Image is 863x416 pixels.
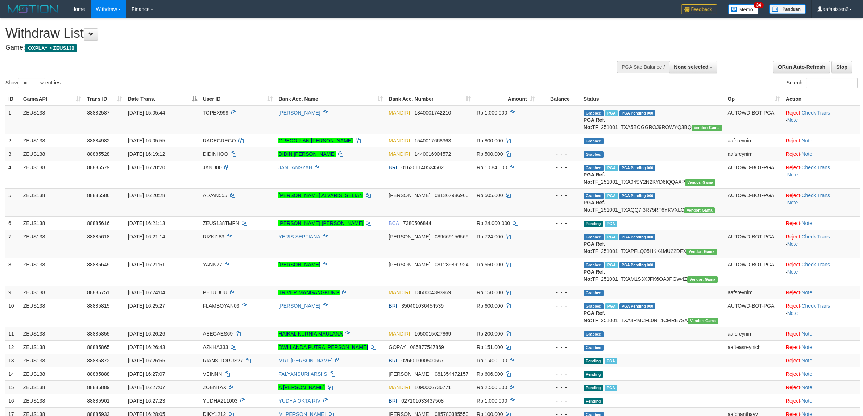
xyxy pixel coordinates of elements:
span: [DATE] 16:21:13 [128,220,165,226]
img: MOTION_logo.png [5,4,61,14]
span: Copy 1050015027869 to clipboard [414,331,451,337]
span: [DATE] 16:05:55 [128,138,165,143]
span: Rp 1.400.000 [477,358,507,363]
a: FALYANSURI ARSI S [278,371,327,377]
th: Game/API: activate to sort column ascending [20,92,84,106]
td: ZEUS138 [20,327,84,340]
span: Copy 089669156569 to clipboard [435,234,468,240]
td: TF_251001_TXAQQ7I3R75RT6YKVXLC [581,188,725,216]
span: Rp 2.500.000 [477,384,507,390]
a: Note [801,358,812,363]
td: ZEUS138 [20,340,84,354]
div: - - - [541,220,578,227]
td: ZEUS138 [20,216,84,230]
span: PGA Pending [619,165,656,171]
td: · · [783,161,860,188]
td: ZEUS138 [20,134,84,147]
span: Rp 1.000.000 [477,110,507,116]
span: [DATE] 15:05:44 [128,110,165,116]
span: Copy 081354472157 to clipboard [435,371,468,377]
span: ZEUS138TMPN [203,220,239,226]
span: Copy 081367986960 to clipboard [435,192,468,198]
span: Copy 016301140524502 to clipboard [401,165,444,170]
span: 88885888 [87,371,109,377]
a: Reject [786,331,800,337]
img: Feedback.jpg [681,4,717,14]
div: - - - [541,370,578,378]
td: · [783,134,860,147]
a: Check Trans [801,262,830,267]
span: DIDINHOO [203,151,228,157]
a: Reject [786,192,800,198]
span: 88885586 [87,192,109,198]
td: 13 [5,354,20,367]
span: Marked by aafanarl [605,193,618,199]
td: 10 [5,299,20,327]
span: Copy 1440016904572 to clipboard [414,151,451,157]
span: [DATE] 16:26:55 [128,358,165,363]
a: Note [801,151,812,157]
b: PGA Ref. No: [584,269,605,282]
div: - - - [541,289,578,296]
span: Grabbed [584,234,604,240]
td: 16 [5,394,20,407]
th: Bank Acc. Name: activate to sort column ascending [275,92,386,106]
span: Copy 081289891924 to clipboard [435,262,468,267]
span: RADEGREGO [203,138,236,143]
a: JANUANSYAH [278,165,312,170]
span: Copy 1840001742210 to clipboard [414,110,451,116]
td: ZEUS138 [20,299,84,327]
a: Note [801,138,812,143]
span: Pending [584,371,603,378]
span: BRI [389,303,397,309]
a: Check Trans [801,165,830,170]
span: [PERSON_NAME] [389,262,430,267]
span: Pending [584,221,603,227]
span: 88885579 [87,165,109,170]
img: Button%20Memo.svg [728,4,759,14]
span: Rp 1.084.000 [477,165,507,170]
span: [PERSON_NAME] [389,371,430,377]
span: Marked by aafnoeunsreypich [605,110,618,116]
th: Amount: activate to sort column ascending [474,92,538,106]
span: MANDIRI [389,151,410,157]
td: AUTOWD-BOT-PGA [725,299,783,327]
div: PGA Site Balance / [617,61,669,73]
span: 88885865 [87,344,109,350]
span: 88885751 [87,290,109,295]
span: Copy 7380506844 to clipboard [403,220,431,226]
span: MANDIRI [389,138,410,143]
a: Note [801,344,812,350]
span: [PERSON_NAME] [389,234,430,240]
td: 11 [5,327,20,340]
span: Vendor URL: https://trx31.1velocity.biz [692,125,722,131]
td: ZEUS138 [20,367,84,380]
a: Check Trans [801,234,830,240]
td: TF_251001_TXAM1S3XJFK6OA9PGW4Z [581,258,725,286]
h1: Withdraw List [5,26,568,41]
span: [DATE] 16:19:12 [128,151,165,157]
a: A [PERSON_NAME] [278,384,325,390]
select: Showentries [18,78,45,88]
a: Reject [786,138,800,143]
a: HAIKAL KURNIA MAULANA [278,331,342,337]
th: Op: activate to sort column ascending [725,92,783,106]
td: 7 [5,230,20,258]
a: Note [787,172,798,178]
a: Note [787,200,798,205]
span: Vendor URL: https://trx31.1velocity.biz [685,179,715,186]
td: · [783,367,860,380]
span: [DATE] 16:27:07 [128,384,165,390]
a: Note [801,371,812,377]
span: 88885528 [87,151,109,157]
h4: Game: [5,44,568,51]
span: Rp 505.000 [477,192,503,198]
span: YANN77 [203,262,222,267]
div: - - - [541,357,578,364]
td: ZEUS138 [20,380,84,394]
button: None selected [669,61,717,73]
span: Grabbed [584,345,604,351]
span: Grabbed [584,151,604,158]
span: Marked by aafanarl [605,234,618,240]
span: MANDIRI [389,331,410,337]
